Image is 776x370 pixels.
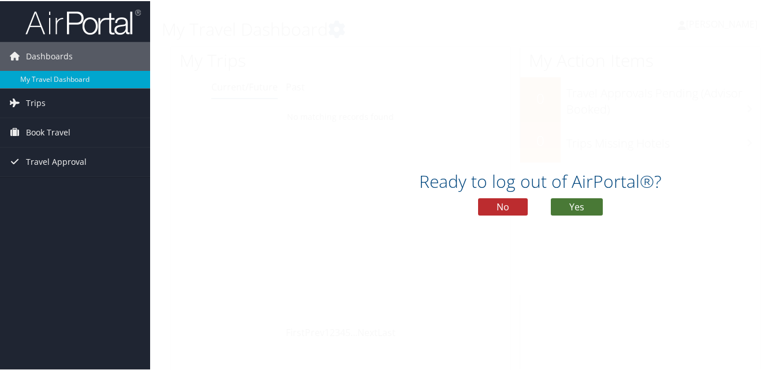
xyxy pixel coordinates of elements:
img: airportal-logo.png [25,7,141,35]
span: Travel Approval [26,146,87,175]
button: Yes [551,197,603,214]
span: Book Travel [26,117,70,146]
span: Trips [26,88,46,116]
span: Dashboards [26,41,73,70]
button: No [478,197,528,214]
